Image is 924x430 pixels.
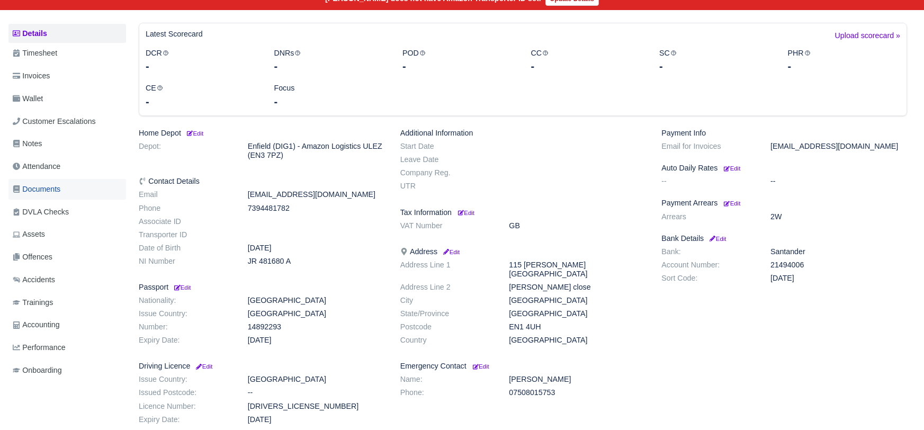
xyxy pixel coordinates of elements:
[722,164,740,172] a: Edit
[394,47,523,74] div: POD
[266,47,395,74] div: DNRs
[8,337,126,358] a: Performance
[139,283,384,292] h6: Passport
[8,88,126,109] a: Wallet
[8,315,126,335] a: Accounting
[651,47,780,74] div: SC
[531,59,644,74] div: -
[392,155,501,164] dt: Leave Date
[274,94,387,109] div: -
[400,129,646,138] h6: Additional Information
[8,24,126,43] a: Details
[13,274,55,286] span: Accidents
[131,244,240,253] dt: Date of Birth
[724,165,740,172] small: Edit
[240,309,392,318] dd: [GEOGRAPHIC_DATA]
[13,93,43,105] span: Wallet
[392,221,501,230] dt: VAT Number
[501,283,653,292] dd: [PERSON_NAME] close
[13,297,53,309] span: Trainings
[8,292,126,313] a: Trainings
[392,388,501,397] dt: Phone:
[501,309,653,318] dd: [GEOGRAPHIC_DATA]
[8,224,126,245] a: Assets
[240,402,392,411] dd: [DRIVERS_LICENSE_NUMBER]
[240,257,392,266] dd: JR 481680 A
[762,274,915,283] dd: [DATE]
[8,111,126,132] a: Customer Escalations
[722,199,740,207] a: Edit
[240,142,392,160] dd: Enfield (DIG1) - Amazon Logistics ULEZ (EN3 7PZ)
[392,336,501,345] dt: Country
[173,284,191,291] small: Edit
[659,59,772,74] div: -
[708,234,726,243] a: Edit
[131,322,240,332] dt: Number:
[458,210,474,216] small: Edit
[13,319,60,331] span: Accounting
[501,322,653,332] dd: EN1 4UH
[762,142,915,151] dd: [EMAIL_ADDRESS][DOMAIN_NAME]
[240,388,392,397] dd: --
[13,70,50,82] span: Invoices
[173,283,191,291] a: Edit
[240,190,392,199] dd: [EMAIL_ADDRESS][DOMAIN_NAME]
[240,322,392,332] dd: 14892293
[871,379,924,430] iframe: Chat Widget
[653,142,762,151] dt: Email for Invoices
[131,402,240,411] dt: Licence Number:
[13,228,45,240] span: Assets
[8,43,126,64] a: Timesheet
[131,415,240,424] dt: Expiry Date:
[392,283,501,292] dt: Address Line 2
[139,362,384,371] h6: Driving Licence
[392,375,501,384] dt: Name:
[501,375,653,384] dd: [PERSON_NAME]
[400,362,646,371] h6: Emergency Contact
[392,309,501,318] dt: State/Province
[8,202,126,222] a: DVLA Checks
[13,183,60,195] span: Documents
[392,296,501,305] dt: City
[131,217,240,226] dt: Associate ID
[139,129,384,138] h6: Home Depot
[653,247,762,256] dt: Bank:
[146,94,258,109] div: -
[240,375,392,384] dd: [GEOGRAPHIC_DATA]
[8,360,126,381] a: Onboarding
[139,177,384,186] h6: Contact Details
[442,249,460,255] small: Edit
[402,59,515,74] div: -
[835,30,900,47] a: Upload scorecard »
[240,336,392,345] dd: [DATE]
[185,129,203,137] a: Edit
[13,342,66,354] span: Performance
[724,200,740,207] small: Edit
[392,142,501,151] dt: Start Date
[13,160,60,173] span: Attendance
[501,261,653,279] dd: 115 [PERSON_NAME][GEOGRAPHIC_DATA]
[8,156,126,177] a: Attendance
[13,47,57,59] span: Timesheet
[780,47,909,74] div: PHR
[762,212,915,221] dd: 2W
[131,296,240,305] dt: Nationality:
[194,362,212,370] a: Edit
[653,261,762,270] dt: Account Number:
[185,130,203,137] small: Edit
[501,221,653,230] dd: GB
[473,363,489,370] small: Edit
[661,164,907,173] h6: Auto Daily Rates
[13,138,42,150] span: Notes
[661,129,907,138] h6: Payment Info
[13,115,96,128] span: Customer Escalations
[8,270,126,290] a: Accidents
[392,261,501,279] dt: Address Line 1
[653,177,762,186] dt: --
[274,59,387,74] div: -
[131,190,240,199] dt: Email
[523,47,652,74] div: CC
[146,59,258,74] div: -
[8,179,126,200] a: Documents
